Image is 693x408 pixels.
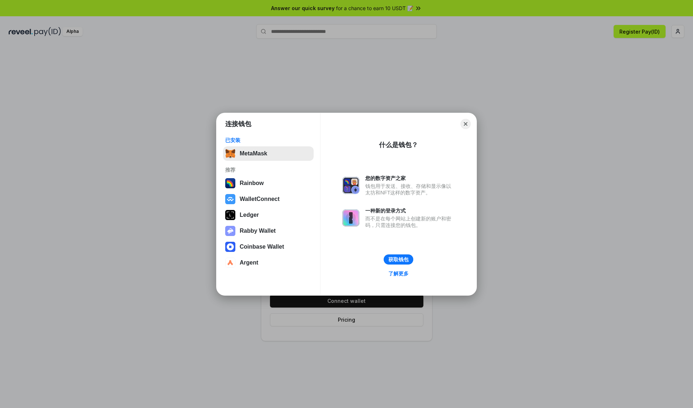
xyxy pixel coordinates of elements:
[384,269,413,278] a: 了解更多
[225,226,235,236] img: svg+xml,%3Csvg%20xmlns%3D%22http%3A%2F%2Fwww.w3.org%2F2000%2Fsvg%22%20fill%3D%22none%22%20viewBox...
[342,177,359,194] img: svg+xml,%3Csvg%20xmlns%3D%22http%3A%2F%2Fwww.w3.org%2F2000%2Fsvg%22%20fill%3D%22none%22%20viewBox...
[225,194,235,204] img: svg+xml,%3Csvg%20width%3D%2228%22%20height%3D%2228%22%20viewBox%3D%220%200%2028%2028%22%20fill%3D...
[223,208,314,222] button: Ledger
[365,207,455,214] div: 一种新的登录方式
[225,258,235,268] img: svg+xml,%3Csvg%20width%3D%2228%22%20height%3D%2228%22%20viewBox%3D%220%200%2028%2028%22%20fill%3D...
[223,146,314,161] button: MetaMask
[365,183,455,196] div: 钱包用于发送、接收、存储和显示像以太坊和NFT这样的数字资产。
[223,255,314,270] button: Argent
[240,196,280,202] div: WalletConnect
[225,137,311,143] div: 已安装
[223,224,314,238] button: Rabby Wallet
[223,176,314,190] button: Rainbow
[223,192,314,206] button: WalletConnect
[384,254,413,265] button: 获取钱包
[461,119,471,129] button: Close
[223,240,314,254] button: Coinbase Wallet
[365,175,455,181] div: 您的数字资产之家
[240,150,267,157] div: MetaMask
[225,120,251,128] h1: 连接钱包
[225,210,235,220] img: svg+xml,%3Csvg%20xmlns%3D%22http%3A%2F%2Fwww.w3.org%2F2000%2Fsvg%22%20width%3D%2228%22%20height%3...
[225,242,235,252] img: svg+xml,%3Csvg%20width%3D%2228%22%20height%3D%2228%22%20viewBox%3D%220%200%2028%2028%22%20fill%3D...
[342,209,359,227] img: svg+xml,%3Csvg%20xmlns%3D%22http%3A%2F%2Fwww.w3.org%2F2000%2Fsvg%22%20fill%3D%22none%22%20viewBox...
[240,228,276,234] div: Rabby Wallet
[388,270,409,277] div: 了解更多
[240,180,264,186] div: Rainbow
[225,178,235,188] img: svg+xml,%3Csvg%20width%3D%22120%22%20height%3D%22120%22%20viewBox%3D%220%200%20120%20120%22%20fil...
[240,244,284,250] div: Coinbase Wallet
[240,212,259,218] div: Ledger
[240,259,258,266] div: Argent
[388,256,409,263] div: 获取钱包
[365,215,455,228] div: 而不是在每个网站上创建新的账户和密码，只需连接您的钱包。
[225,167,311,173] div: 推荐
[225,149,235,159] img: svg+xml,%3Csvg%20fill%3D%22none%22%20height%3D%2233%22%20viewBox%3D%220%200%2035%2033%22%20width%...
[379,141,418,149] div: 什么是钱包？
